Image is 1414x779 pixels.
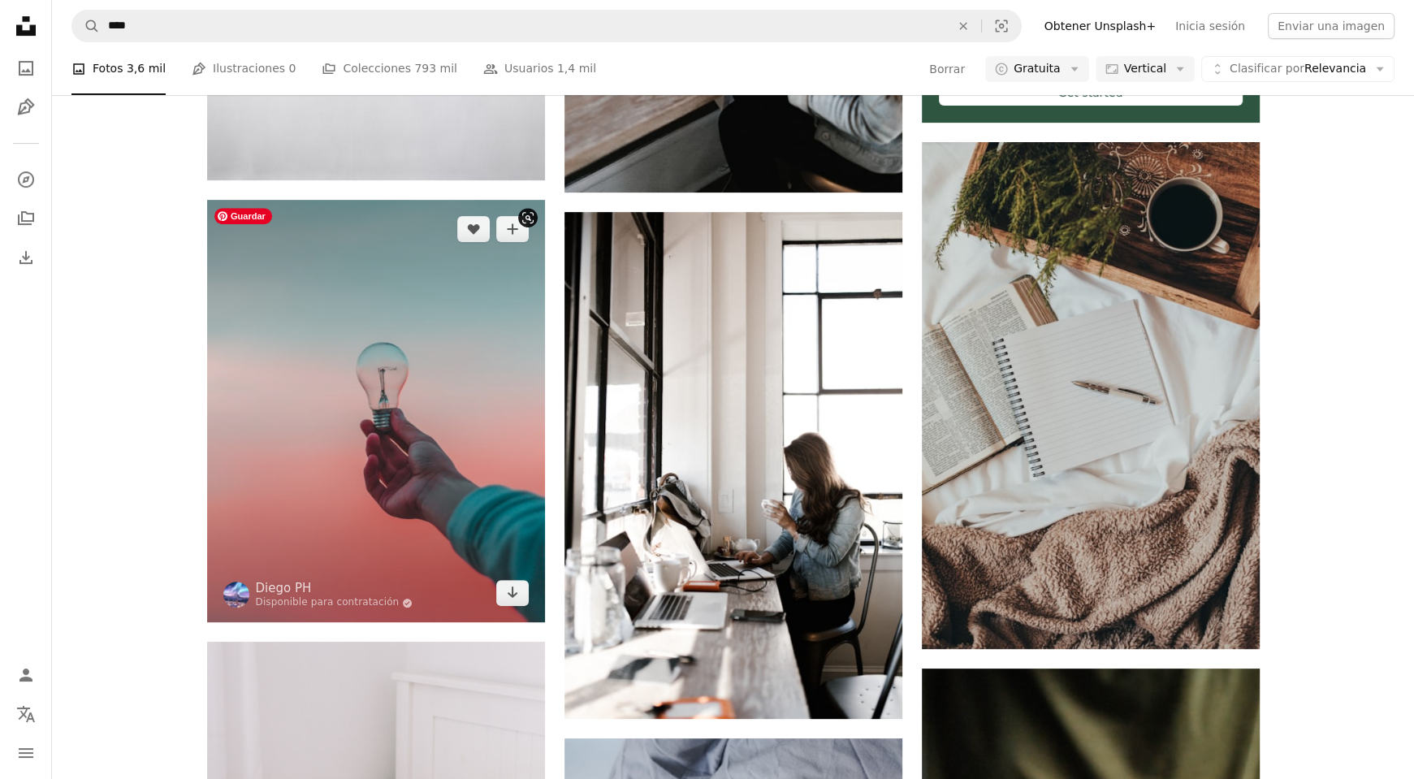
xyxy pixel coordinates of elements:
[10,52,42,84] a: Fotos
[1124,60,1166,76] span: Vertical
[10,659,42,691] a: Iniciar sesión / Registrarse
[10,202,42,235] a: Colecciones
[496,216,529,242] button: Añade a la colección
[985,55,1089,81] button: Gratuita
[1014,60,1061,76] span: Gratuita
[1096,55,1195,81] button: Vertical
[496,580,529,606] a: Descargar
[207,404,545,418] a: person holding light bulb
[1268,13,1395,39] button: Enviar una imagen
[10,10,42,45] a: Inicio — Unsplash
[322,42,457,94] a: Colecciones 793 mil
[1201,55,1395,81] button: Clasificar porRelevancia
[564,457,902,472] a: hombre sosteniendo una taza de té de cerámica blanca
[564,212,902,719] img: hombre sosteniendo una taza de té de cerámica blanca
[414,59,457,77] span: 793 mil
[288,59,296,77] span: 0
[945,11,981,41] button: Borrar
[10,737,42,769] button: Menú
[1230,60,1366,76] span: Relevancia
[10,241,42,274] a: Historial de descargas
[256,596,413,609] a: Disponible para contratación
[192,42,296,94] a: Ilustraciones 0
[557,59,596,77] span: 1,4 mil
[982,11,1021,41] button: Búsqueda visual
[457,216,490,242] button: Me gusta
[214,208,272,224] span: Guardar
[922,142,1260,649] img: cuaderno blanco sobre tela blanca
[1035,13,1165,39] a: Obtener Unsplash+
[207,200,545,622] img: person holding light bulb
[10,91,42,123] a: Ilustraciones
[1165,13,1255,39] a: Inicia sesión
[223,582,249,608] img: Ve al perfil de Diego PH
[922,388,1260,403] a: cuaderno blanco sobre tela blanca
[72,11,100,41] button: Buscar en Unsplash
[10,698,42,730] button: Idioma
[928,55,966,81] button: Borrar
[1230,61,1304,74] span: Clasificar por
[10,163,42,196] a: Explorar
[71,10,1022,42] form: Encuentra imágenes en todo el sitio
[256,580,413,596] a: Diego PH
[483,42,596,94] a: Usuarios 1,4 mil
